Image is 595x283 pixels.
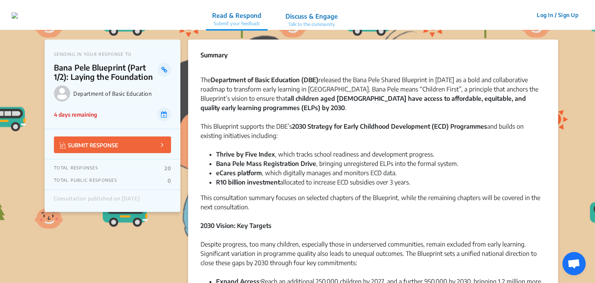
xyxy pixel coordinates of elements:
strong: 2030 Vision: Key Targets [201,222,272,230]
p: SENDING IN YOUR RESPONSE TO [54,52,171,57]
p: Submit your feedback [212,20,261,27]
li: , which digitally manages and monitors ECD data. [216,168,546,178]
p: TOTAL PUBLIC RESPONSES [54,178,117,184]
img: r3bhv9o7vttlwasn7lg2llmba4yf [12,12,18,19]
p: Summary [201,50,228,60]
strong: Thrive by Five Index [216,150,275,158]
div: Open chat [562,252,586,275]
p: TOTAL RESPONSES [54,165,98,171]
strong: all children aged [DEMOGRAPHIC_DATA] have access to affordable, equitable, and quality early lear... [201,95,526,112]
button: SUBMIT RESPONSE [54,136,171,153]
div: The released the Bana Pele Shared Blueprint in [DATE] as a bold and collaborative roadmap to tran... [201,75,546,122]
img: Vector.jpg [60,142,66,148]
li: allocated to increase ECD subsidies over 3 years. [216,178,546,187]
img: Department of Basic Education logo [54,85,70,102]
p: 0 [168,178,171,184]
p: SUBMIT RESPONSE [60,140,118,149]
p: Department of Basic Education [73,90,171,97]
p: 20 [164,165,171,171]
strong: Department of Basic Education (DBE) [211,76,318,84]
p: Talk to the community [285,21,338,28]
div: Consultation published on [DATE] [54,196,140,206]
strong: eCares platform [216,169,262,177]
strong: R10 billion [216,178,246,186]
div: This consultation summary focuses on selected chapters of the Blueprint, while the remaining chap... [201,193,546,221]
div: Despite progress, too many children, especially those in underserved communities, remain excluded... [201,240,546,277]
li: , bringing unregistered ELPs into the formal system. [216,159,546,168]
p: Read & Respond [212,11,261,20]
strong: Bana Pele Mass Registration Drive [216,160,316,167]
p: Discuss & Engage [285,12,338,21]
p: 4 days remaining [54,110,97,119]
p: Bana Pele Blueprint (Part 1/2): Laying the Foundation [54,63,157,81]
strong: investment [247,178,280,186]
button: Log In / Sign Up [532,9,583,21]
li: , which tracks school readiness and development progress. [216,150,546,159]
div: This Blueprint supports the DBE’s and builds on existing initiatives including: [201,122,546,150]
strong: 2030 Strategy for Early Childhood Development (ECD) Programmes [292,123,487,130]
